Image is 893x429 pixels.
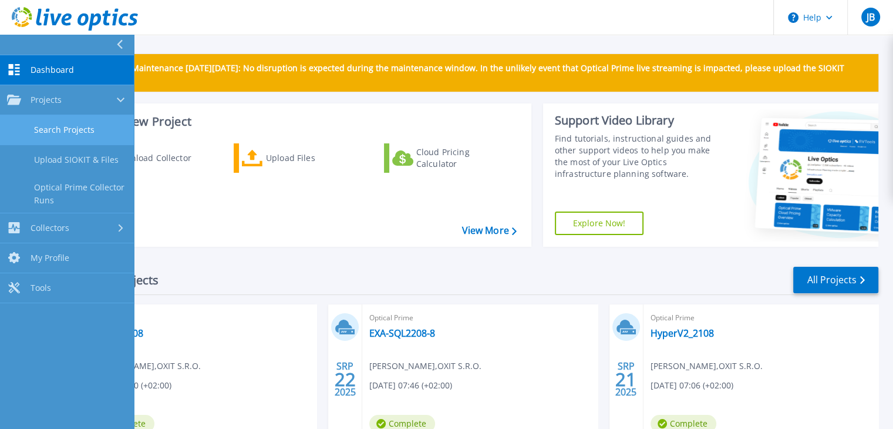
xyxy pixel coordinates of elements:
[555,133,723,180] div: Find tutorials, instructional guides and other support videos to help you make the most of your L...
[369,379,452,392] span: [DATE] 07:46 (+02:00)
[651,360,763,373] span: [PERSON_NAME] , OXIT S.R.O.
[83,115,516,128] h3: Start a New Project
[31,253,69,263] span: My Profile
[83,143,214,173] a: Download Collector
[651,379,733,392] span: [DATE] 07:06 (+02:00)
[369,360,481,373] span: [PERSON_NAME] , OXIT S.R.O.
[89,360,201,373] span: [PERSON_NAME] , OXIT S.R.O.
[615,358,637,401] div: SRP 2025
[31,223,69,233] span: Collectors
[87,63,869,82] p: Scheduled Maintenance [DATE][DATE]: No disruption is expected during the maintenance window. In t...
[793,267,878,293] a: All Projects
[461,225,516,236] a: View More
[651,311,871,324] span: Optical Prime
[31,65,74,75] span: Dashboard
[31,95,62,105] span: Projects
[335,374,356,384] span: 22
[555,113,723,128] div: Support Video Library
[416,146,510,170] div: Cloud Pricing Calculator
[615,374,636,384] span: 21
[555,212,644,235] a: Explore Now!
[266,146,360,170] div: Upload Files
[31,283,51,293] span: Tools
[369,327,435,339] a: EXA-SQL2208-8
[384,143,515,173] a: Cloud Pricing Calculator
[113,146,207,170] div: Download Collector
[866,12,874,22] span: JB
[89,311,309,324] span: Optical Prime
[369,311,590,324] span: Optical Prime
[334,358,356,401] div: SRP 2025
[651,327,714,339] a: HyperV2_2108
[234,143,365,173] a: Upload Files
